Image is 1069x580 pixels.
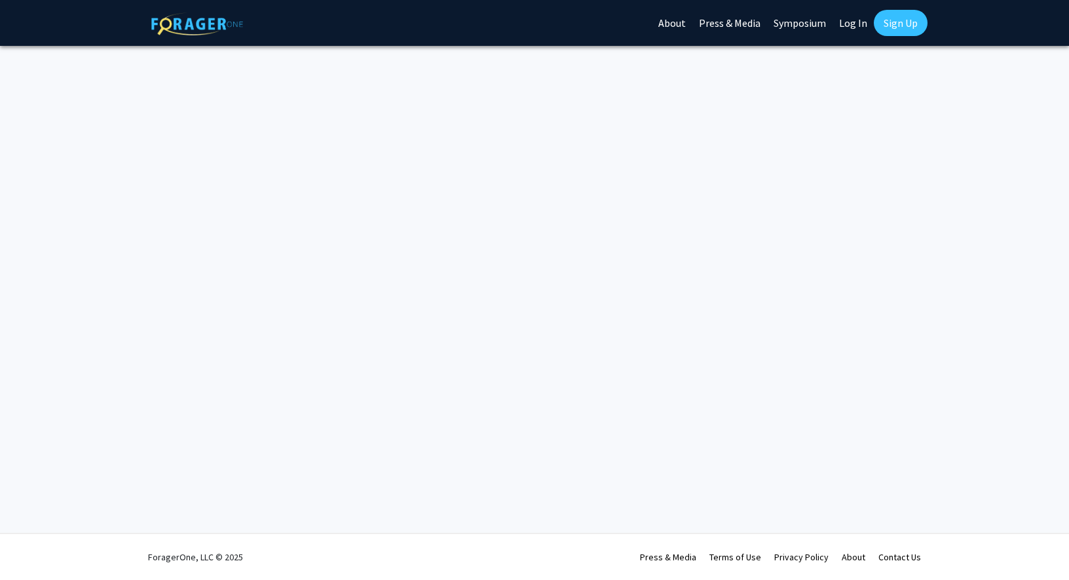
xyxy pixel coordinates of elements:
[874,10,928,36] a: Sign Up
[774,551,829,563] a: Privacy Policy
[148,534,243,580] div: ForagerOne, LLC © 2025
[878,551,921,563] a: Contact Us
[709,551,761,563] a: Terms of Use
[842,551,865,563] a: About
[151,12,243,35] img: ForagerOne Logo
[640,551,696,563] a: Press & Media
